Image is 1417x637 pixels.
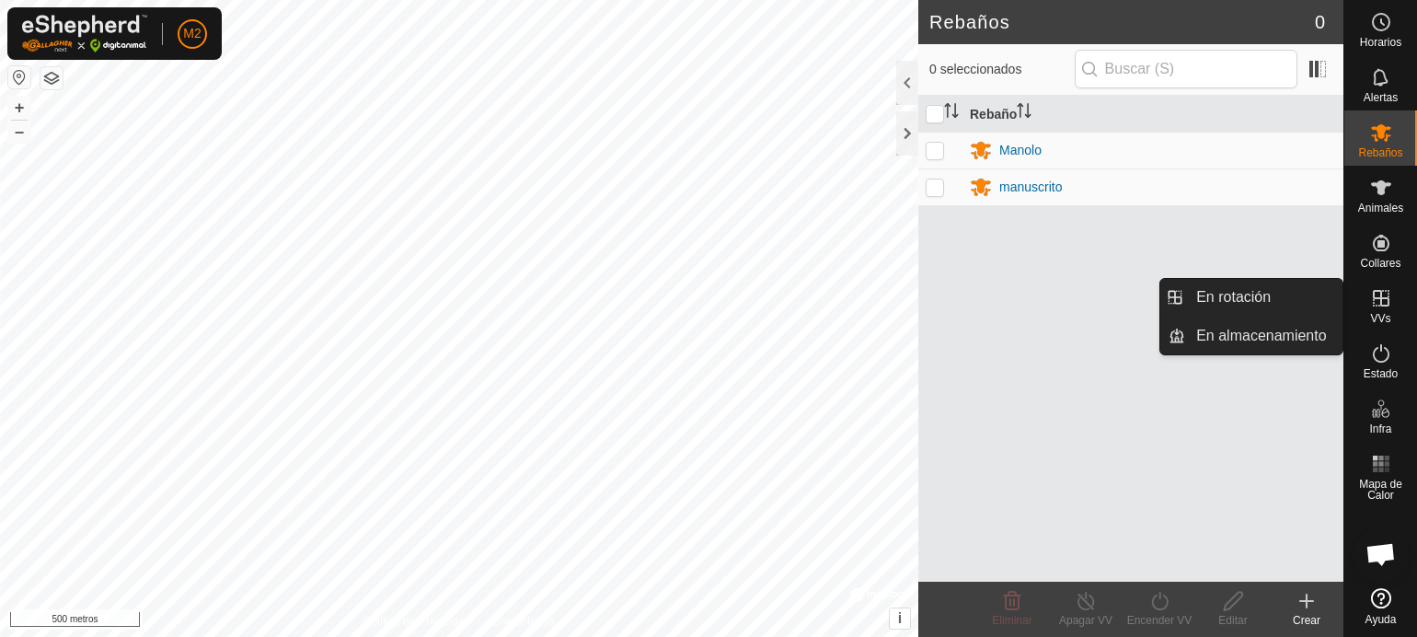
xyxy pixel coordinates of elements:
font: Infra [1369,423,1391,435]
font: Manolo [999,143,1042,157]
font: Rebaños [1358,146,1402,159]
font: VVs [1370,312,1390,325]
font: – [15,122,24,141]
button: Capas del Mapa [40,67,63,89]
font: Editar [1218,614,1247,627]
font: Rebaños [929,12,1010,32]
font: Eliminar [992,614,1031,627]
font: + [15,98,25,117]
button: – [8,121,30,143]
button: + [8,97,30,119]
p-sorticon: Activar para ordenar [944,106,959,121]
a: Ayuda [1344,581,1417,632]
input: Buscar (S) [1075,50,1297,88]
font: Estado [1364,367,1398,380]
font: Alertas [1364,91,1398,104]
a: Política de Privacidad [364,613,470,630]
font: Animales [1358,202,1403,214]
font: Ayuda [1365,613,1397,626]
a: En rotación [1185,279,1342,316]
font: Horarios [1360,36,1401,49]
img: Logotipo de Gallagher [22,15,147,52]
button: Restablecer Mapa [8,66,30,88]
div: Chat abierto [1354,527,1409,582]
font: Contáctenos [492,615,554,628]
font: Collares [1360,257,1400,270]
li: En rotación [1160,279,1342,316]
font: En rotación [1196,289,1271,305]
font: Rebaño [970,107,1017,122]
font: En almacenamiento [1196,328,1326,343]
font: Crear [1293,614,1320,627]
button: i [890,608,910,629]
font: 0 seleccionados [929,62,1021,76]
font: M2 [183,26,201,41]
li: En almacenamiento [1160,318,1342,354]
p-sorticon: Activar para ordenar [1017,106,1031,121]
font: Política de Privacidad [364,615,470,628]
font: 0 [1315,12,1325,32]
font: Mapa de Calor [1359,478,1402,502]
font: manuscrito [999,180,1062,194]
font: Apagar VV [1059,614,1112,627]
a: En almacenamiento [1185,318,1342,354]
font: i [898,610,902,626]
font: Encender VV [1127,614,1192,627]
a: Contáctenos [492,613,554,630]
